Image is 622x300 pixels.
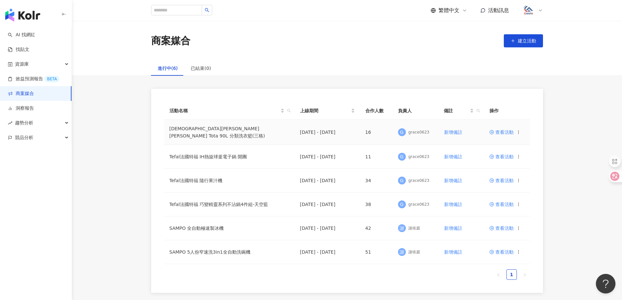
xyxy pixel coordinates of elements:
a: 找貼文 [8,46,29,53]
td: SAMPO 全自動極速製冰機 [164,216,295,240]
button: 新增備註 [444,222,463,235]
th: 備註 [439,102,484,120]
a: 查看活動 [489,250,514,254]
span: search [287,109,291,113]
span: 活動名稱 [169,107,279,114]
button: left [493,269,504,280]
td: 42 [360,216,393,240]
span: 謝 [400,248,404,256]
span: 資源庫 [15,57,29,71]
a: 查看活動 [489,178,514,183]
span: 新增備註 [444,130,462,135]
td: [DEMOGRAPHIC_DATA][PERSON_NAME] [PERSON_NAME] Tota 90L 分類洗衣籃(三格) [164,120,295,145]
a: 洞察報告 [8,105,34,112]
button: 新增備註 [444,150,463,163]
span: left [497,273,501,277]
div: 商案媒合 [151,34,190,48]
td: [DATE] - [DATE] [295,120,360,145]
a: 查看活動 [489,202,514,207]
th: 合作人數 [360,102,393,120]
span: 活動訊息 [488,7,509,13]
td: 38 [360,193,393,216]
span: G [400,129,404,136]
a: 查看活動 [489,154,514,159]
td: SAMPO 5人份窄速洗3in1全自動洗碗機 [164,240,295,264]
span: 建立活動 [518,38,536,43]
span: right [523,273,527,277]
td: [DATE] - [DATE] [295,216,360,240]
button: 新增備註 [444,126,463,139]
a: 商案媒合 [8,90,34,97]
span: G [400,201,404,208]
span: 新增備註 [444,226,462,231]
span: search [205,8,209,12]
td: Tefal法國特福 IH熱旋球釜電子鍋 開團 [164,145,295,169]
div: 已結束(0) [191,65,211,72]
div: grace0623 [408,154,429,160]
div: 謝依庭 [408,226,420,231]
button: 新增備註 [444,198,463,211]
span: 備註 [444,107,469,114]
span: 上線期間 [300,107,350,114]
div: grace0623 [408,202,429,207]
div: 謝依庭 [408,249,420,255]
td: 34 [360,169,393,193]
button: right [519,269,530,280]
img: logo.png [522,4,535,17]
span: 新增備註 [444,202,462,207]
th: 操作 [484,102,530,120]
td: Tefal法國特福 隨行果汁機 [164,169,295,193]
button: 新增備註 [444,174,463,187]
span: search [286,106,292,116]
span: 謝 [400,225,404,232]
td: [DATE] - [DATE] [295,169,360,193]
td: [DATE] - [DATE] [295,145,360,169]
span: 新增備註 [444,249,462,255]
th: 活動名稱 [164,102,295,120]
img: logo [5,8,40,22]
td: [DATE] - [DATE] [295,240,360,264]
div: 進行中(6) [158,65,178,72]
th: 負責人 [393,102,439,120]
div: grace0623 [408,130,429,135]
td: 11 [360,145,393,169]
span: 新增備註 [444,154,462,159]
a: 查看活動 [489,226,514,230]
iframe: Help Scout Beacon - Open [596,274,615,293]
span: search [476,109,480,113]
span: G [400,153,404,160]
td: [DATE] - [DATE] [295,193,360,216]
div: grace0623 [408,178,429,183]
td: 16 [360,120,393,145]
a: 查看活動 [489,130,514,134]
a: 1 [507,270,517,279]
span: 競品分析 [15,130,33,145]
li: 1 [506,269,517,280]
span: rise [8,121,12,125]
th: 上線期間 [295,102,360,120]
li: Previous Page [493,269,504,280]
span: search [475,106,482,116]
button: 新增備註 [444,245,463,259]
td: Tefal法國特福 巧變精靈系列不沾鍋4件組-天空藍 [164,193,295,216]
li: Next Page [519,269,530,280]
span: 趨勢分析 [15,116,33,130]
span: G [400,177,404,184]
td: 51 [360,240,393,264]
a: 效益預測報告BETA [8,76,59,82]
span: 新增備註 [444,178,462,183]
a: searchAI 找網紅 [8,32,35,38]
button: 建立活動 [504,34,543,47]
span: 繁體中文 [439,7,459,14]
